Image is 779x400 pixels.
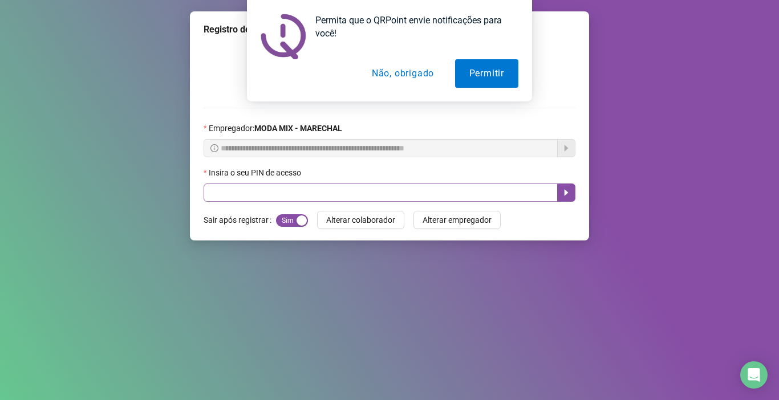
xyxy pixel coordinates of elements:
span: caret-right [562,188,571,197]
strong: MODA MIX - MARECHAL [254,124,342,133]
button: Não, obrigado [358,59,448,88]
span: Alterar empregador [423,214,492,226]
label: Insira o seu PIN de acesso [204,166,309,179]
div: Open Intercom Messenger [740,361,768,389]
button: Permitir [455,59,518,88]
span: Empregador : [209,122,342,134]
label: Sair após registrar [204,211,276,229]
img: notification icon [261,14,306,59]
button: Alterar colaborador [317,211,404,229]
span: info-circle [210,144,218,152]
span: Alterar colaborador [326,214,395,226]
button: Alterar empregador [413,211,501,229]
div: Permita que o QRPoint envie notificações para você! [306,14,518,40]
